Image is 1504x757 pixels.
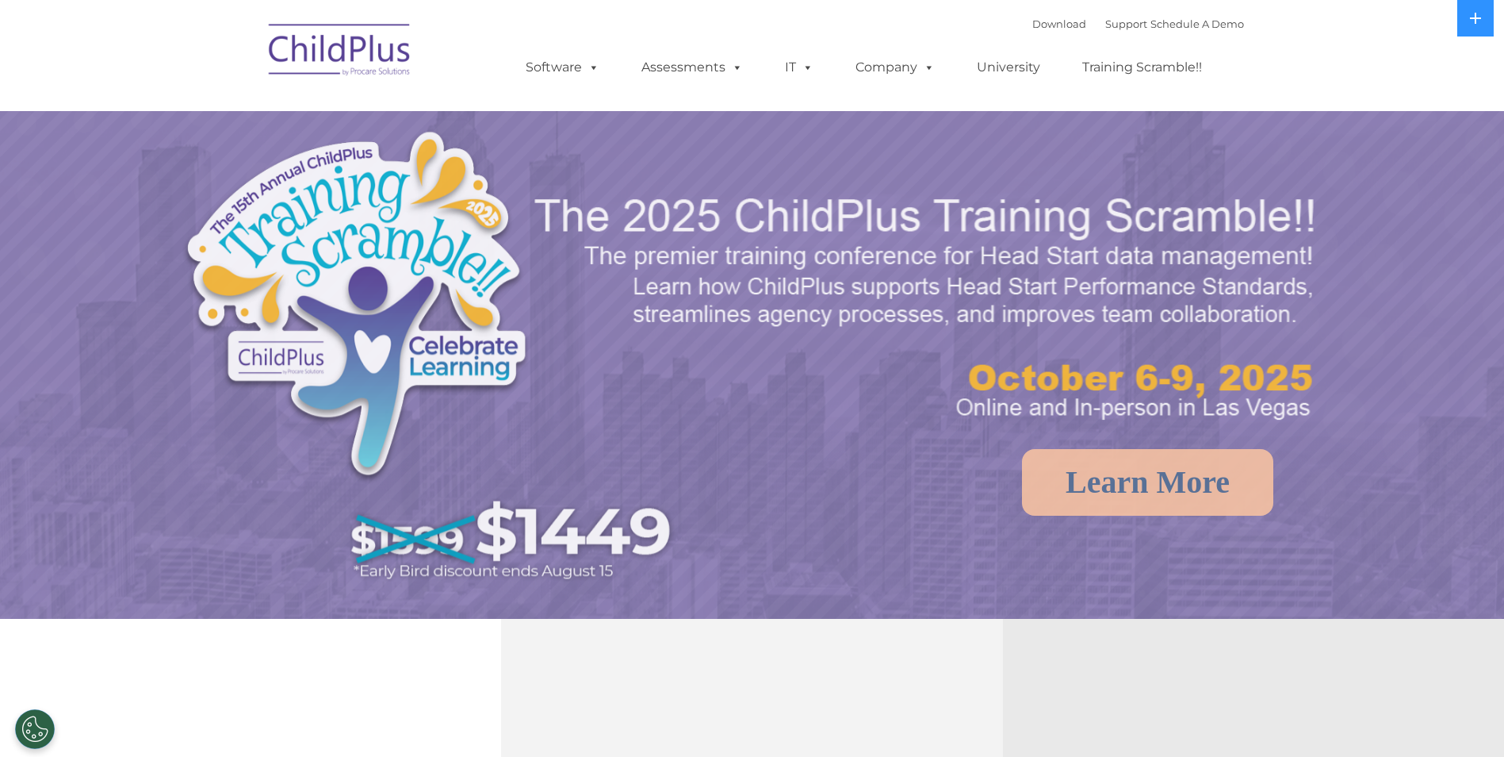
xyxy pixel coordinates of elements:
button: Cookies Settings [15,709,55,749]
img: ChildPlus by Procare Solutions [261,13,419,92]
a: University [961,52,1056,83]
a: Software [510,52,615,83]
font: | [1032,17,1244,30]
a: IT [769,52,829,83]
a: Training Scramble!! [1066,52,1218,83]
a: Learn More [1022,449,1273,516]
a: Download [1032,17,1086,30]
a: Schedule A Demo [1150,17,1244,30]
a: Company [840,52,951,83]
a: Support [1105,17,1147,30]
a: Assessments [626,52,759,83]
